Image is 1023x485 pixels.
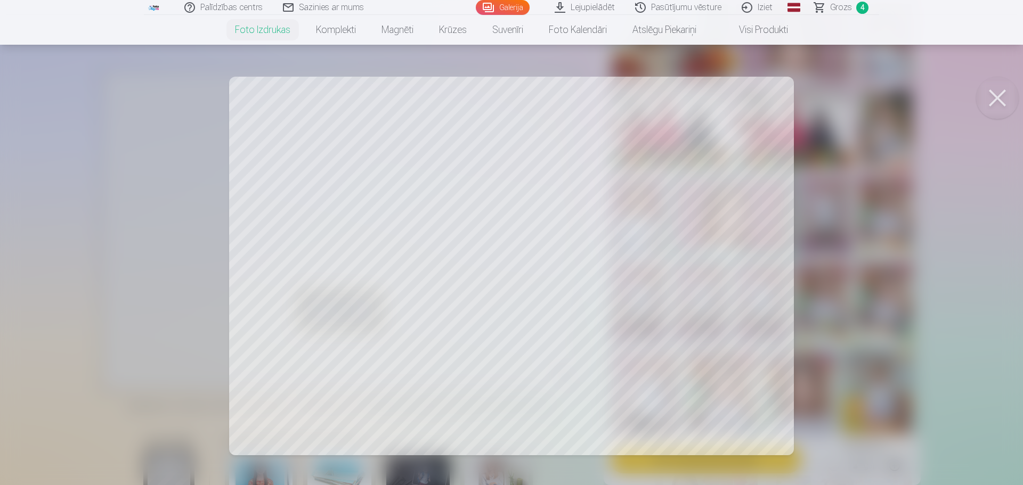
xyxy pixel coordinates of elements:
[856,2,868,14] span: 4
[222,15,303,45] a: Foto izdrukas
[303,15,369,45] a: Komplekti
[369,15,426,45] a: Magnēti
[536,15,620,45] a: Foto kalendāri
[620,15,709,45] a: Atslēgu piekariņi
[709,15,801,45] a: Visi produkti
[426,15,480,45] a: Krūzes
[148,4,160,11] img: /fa1
[480,15,536,45] a: Suvenīri
[830,1,852,14] span: Grozs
